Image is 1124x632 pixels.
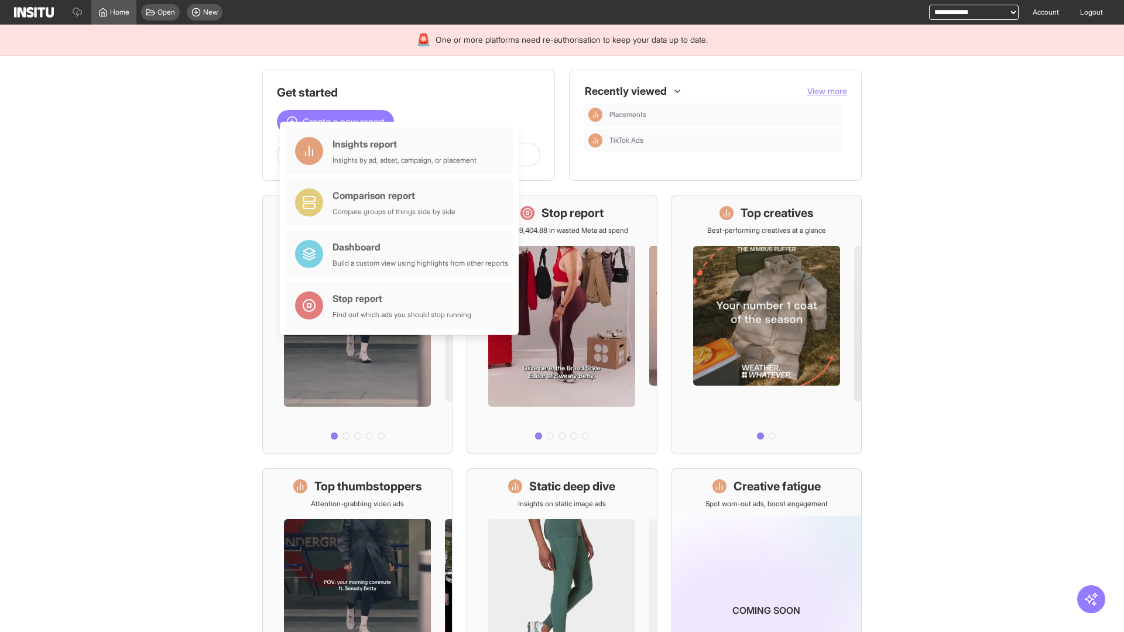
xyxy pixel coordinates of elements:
[277,110,394,133] button: Create a new report
[314,478,422,494] h1: Top thumbstoppers
[333,259,508,268] div: Build a custom view using highlights from other reports
[518,499,606,509] p: Insights on static image ads
[333,156,477,165] div: Insights by ad, adset, campaign, or placement
[588,108,602,122] div: Insights
[542,205,604,221] h1: Stop report
[14,7,54,18] img: Logo
[609,110,838,119] span: Placements
[467,195,657,454] a: Stop reportSave £19,404.88 in wasted Meta ad spend
[671,195,862,454] a: Top creativesBest-performing creatives at a glance
[333,291,471,305] div: Stop report
[529,478,615,494] h1: Static deep dive
[333,240,508,254] div: Dashboard
[333,310,471,320] div: Find out which ads you should stop running
[333,137,477,151] div: Insights report
[110,8,129,17] span: Home
[277,84,540,101] h1: Get started
[588,133,602,147] div: Insights
[262,195,453,454] a: What's live nowSee all active ads instantly
[333,188,455,202] div: Comparison report
[436,34,708,46] span: One or more platforms need re-authorisation to keep your data up to date.
[203,8,218,17] span: New
[303,115,385,129] span: Create a new report
[609,136,838,145] span: TikTok Ads
[157,8,175,17] span: Open
[707,226,826,235] p: Best-performing creatives at a glance
[311,499,404,509] p: Attention-grabbing video ads
[741,205,814,221] h1: Top creatives
[807,85,847,97] button: View more
[609,110,646,119] span: Placements
[609,136,643,145] span: TikTok Ads
[496,226,628,235] p: Save £19,404.88 in wasted Meta ad spend
[807,86,847,96] span: View more
[333,207,455,217] div: Compare groups of things side by side
[416,32,431,48] div: 🚨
